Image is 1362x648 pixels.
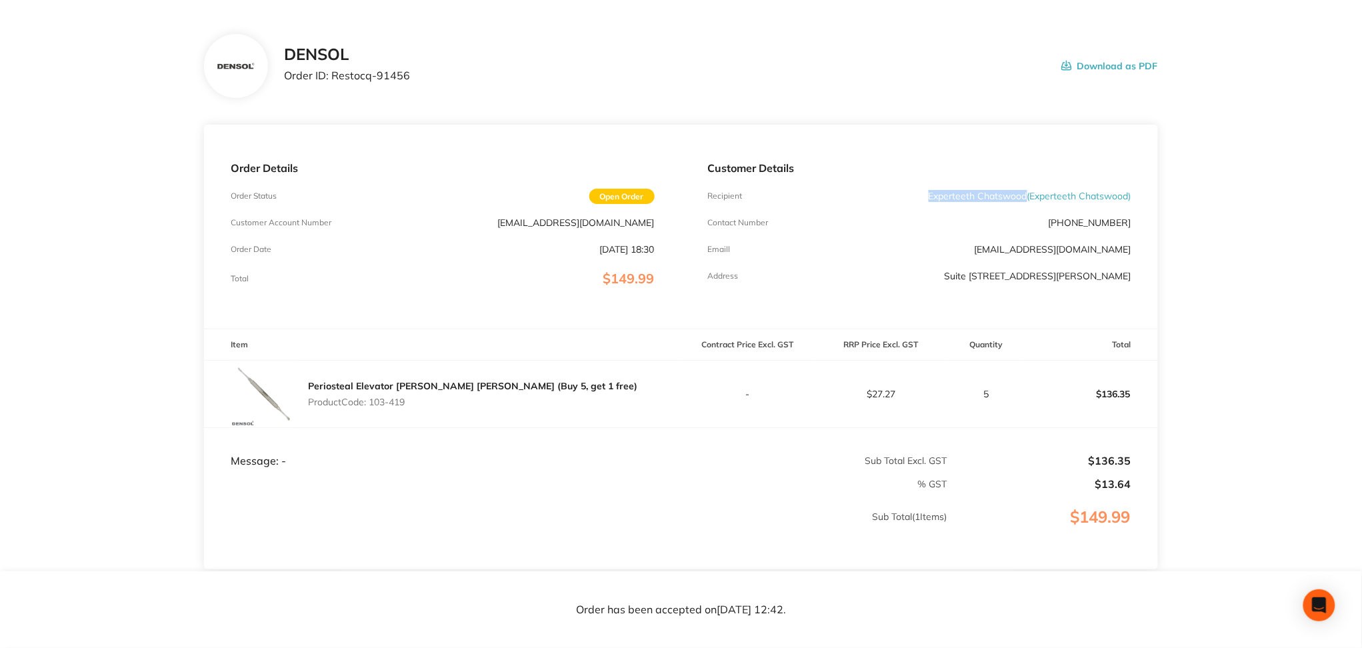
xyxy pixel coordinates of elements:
[1049,217,1131,228] p: [PHONE_NUMBER]
[231,361,297,427] img: dnBwaDZjbw
[1061,45,1158,87] button: Download as PDF
[603,270,655,287] span: $149.99
[708,191,743,201] p: Recipient
[949,508,1157,553] p: $149.99
[708,245,731,254] p: Emaill
[204,427,681,467] td: Message: -
[231,162,654,174] p: Order Details
[205,511,947,549] p: Sub Total ( 1 Items)
[708,218,769,227] p: Contact Number
[576,604,786,616] p: Order has been accepted on [DATE] 12:42 .
[815,329,948,361] th: RRP Price Excl. GST
[949,389,1023,399] p: 5
[284,45,410,64] h2: DENSOL
[1024,329,1157,361] th: Total
[231,274,249,283] p: Total
[231,218,331,227] p: Customer Account Number
[215,45,258,88] img: Y2p0bmswZQ
[708,162,1131,174] p: Customer Details
[708,271,739,281] p: Address
[589,189,655,204] span: Open Order
[284,69,410,81] p: Order ID: Restocq- 91456
[1027,190,1131,202] span: ( Experteeth Chatswood )
[600,244,655,255] p: [DATE] 18:30
[949,478,1131,490] p: $13.64
[205,479,947,489] p: % GST
[1303,589,1335,621] div: Open Intercom Messenger
[949,455,1131,467] p: $136.35
[929,191,1131,201] p: Experteeth Chatswood
[231,191,277,201] p: Order Status
[308,380,637,392] a: Periosteal Elevator [PERSON_NAME] [PERSON_NAME] (Buy 5, get 1 free)
[1025,378,1157,410] p: $136.35
[682,389,814,399] p: -
[498,217,655,228] p: [EMAIL_ADDRESS][DOMAIN_NAME]
[945,271,1131,281] p: Suite [STREET_ADDRESS][PERSON_NAME]
[948,329,1024,361] th: Quantity
[308,397,637,407] p: Product Code: 103-419
[682,455,947,466] p: Sub Total Excl. GST
[681,329,815,361] th: Contract Price Excl. GST
[204,329,681,361] th: Item
[231,245,271,254] p: Order Date
[815,389,947,399] p: $27.27
[975,243,1131,255] a: [EMAIL_ADDRESS][DOMAIN_NAME]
